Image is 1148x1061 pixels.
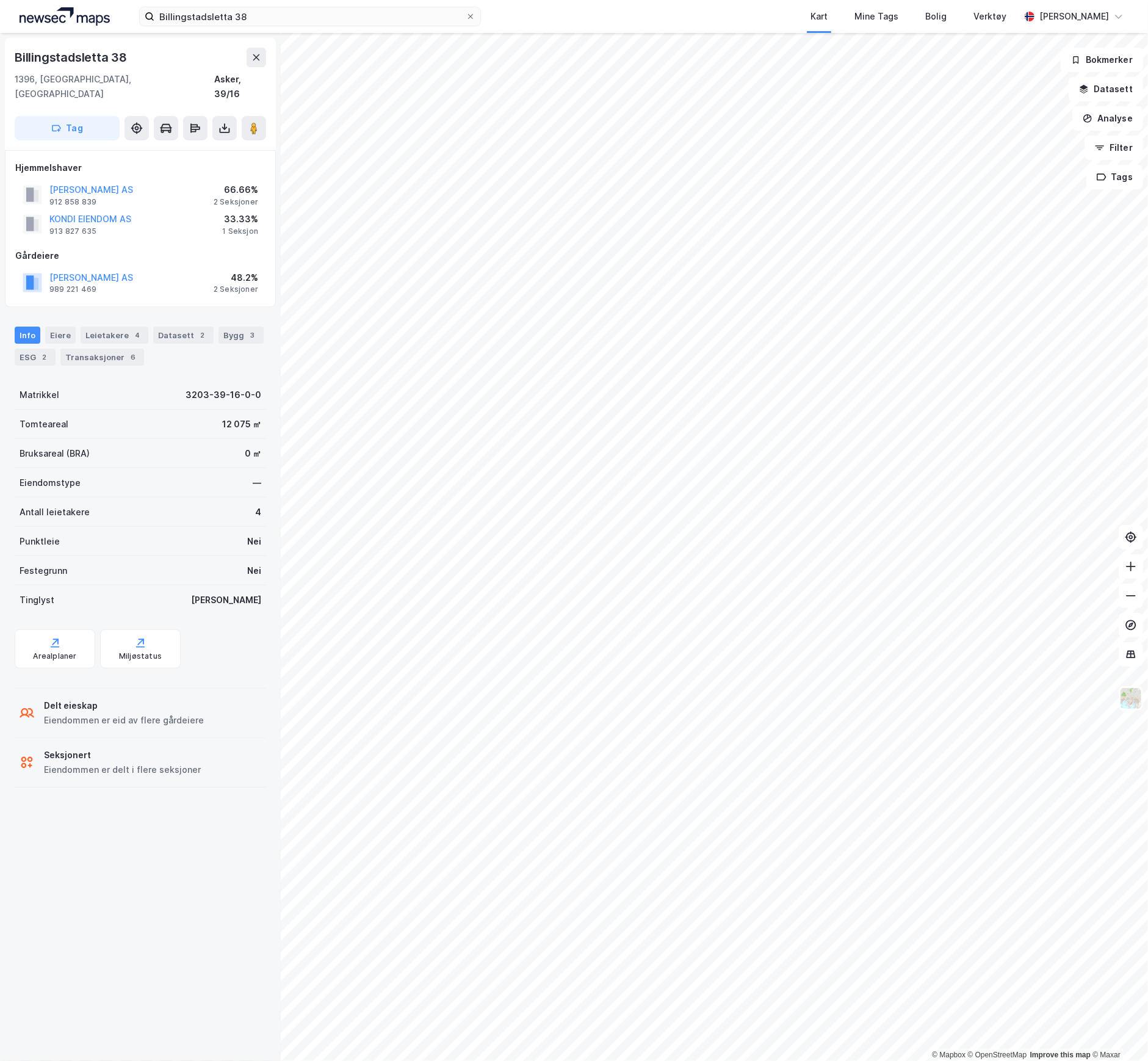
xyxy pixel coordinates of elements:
a: OpenStreetMap [968,1051,1027,1059]
div: Transaksjoner [60,349,144,366]
div: 2 [38,351,51,363]
div: 913 827 635 [49,226,96,236]
img: logo.a4113a55bc3d86da70a041830d287a7e.svg [20,7,110,26]
button: Datasett [1069,77,1143,101]
button: Tags [1086,165,1143,189]
div: Gårdeiere [15,248,265,263]
div: 4 [131,329,143,341]
div: Bygg [218,327,264,344]
button: Filter [1085,136,1143,160]
div: Billingstadsletta 38 [15,48,129,67]
div: Arealplaner [33,651,76,661]
button: Bokmerker [1061,48,1143,72]
div: 0 ㎡ [245,446,261,461]
div: Tinglyst [20,593,54,607]
div: Datasett [153,327,214,344]
div: ESG [15,349,56,366]
button: Tag [15,116,120,140]
div: 66.66% [214,183,258,197]
div: Hjemmelshaver [15,161,265,175]
div: 2 Seksjoner [214,284,258,294]
div: 4 [255,505,261,520]
div: Verktøy [973,9,1006,24]
div: 912 858 839 [49,197,96,207]
div: Delt eieskap [44,698,204,713]
div: Eiendomstype [20,476,81,490]
div: Festegrunn [20,563,67,578]
div: 1396, [GEOGRAPHIC_DATA], [GEOGRAPHIC_DATA] [15,72,214,101]
div: 6 [127,351,139,363]
div: 1 Seksjon [222,226,258,236]
div: Antall leietakere [20,505,90,520]
div: Eiendommen er eid av flere gårdeiere [44,713,204,728]
div: Info [15,327,40,344]
div: 989 221 469 [49,284,96,294]
div: 3203-39-16-0-0 [186,388,261,402]
div: — [253,476,261,490]
div: Eiendommen er delt i flere seksjoner [44,762,201,777]
div: Nei [247,563,261,578]
div: Miljøstatus [119,651,162,661]
a: Improve this map [1030,1051,1091,1059]
div: Kontrollprogram for chat [1087,1002,1148,1061]
div: Tomteareal [20,417,68,432]
div: Mine Tags [854,9,898,24]
div: 33.33% [222,212,258,226]
div: Leietakere [81,327,148,344]
div: Bruksareal (BRA) [20,446,90,461]
div: 2 Seksjoner [214,197,258,207]
div: Seksjonert [44,748,201,762]
div: Bolig [925,9,947,24]
div: 3 [247,329,259,341]
div: Eiere [45,327,76,344]
button: Analyse [1072,106,1143,131]
img: Z [1119,687,1143,710]
div: 2 [197,329,209,341]
div: Asker, 39/16 [214,72,266,101]
div: 12 075 ㎡ [222,417,261,432]
div: Kart [810,9,828,24]
div: Nei [247,534,261,549]
div: Matrikkel [20,388,59,402]
div: [PERSON_NAME] [1039,9,1109,24]
input: Søk på adresse, matrikkel, gårdeiere, leietakere eller personer [154,7,466,26]
div: Punktleie [20,534,60,549]
a: Mapbox [932,1051,966,1059]
iframe: Chat Widget [1087,1002,1148,1061]
div: 48.2% [214,270,258,285]
div: [PERSON_NAME] [191,593,261,607]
